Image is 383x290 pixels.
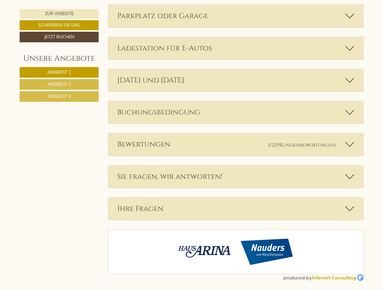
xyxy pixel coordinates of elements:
small: (1229 ) [268,142,336,148]
div: produced by [20,274,363,281]
a: Schreiben Sie uns [20,20,99,30]
a: Internet Consulting [312,275,363,281]
span: Angebot 2 [47,82,71,87]
div: Bewertungen [108,133,363,156]
div: Ihre Fragen [108,198,363,220]
div: Ladestation für E-Autos [108,37,363,60]
div: Sie fragen, wir antworten! [108,166,363,188]
span: Angebot 1 [47,69,71,75]
a: Zur Website [20,9,99,19]
b: Internet Consulting [312,275,356,281]
div: Buchungsbedingung [108,101,363,124]
div: Unsere Angebote [20,53,99,64]
a: Jetzt buchen [20,32,99,42]
img: Logo Internet Consulting [357,275,363,281]
span: Angebot 3 [47,94,71,99]
div: [DATE] und [DATE] [108,69,363,92]
span: Kundenbewertungen [280,142,335,148]
div: Parkplatz oder Garage [108,5,363,27]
